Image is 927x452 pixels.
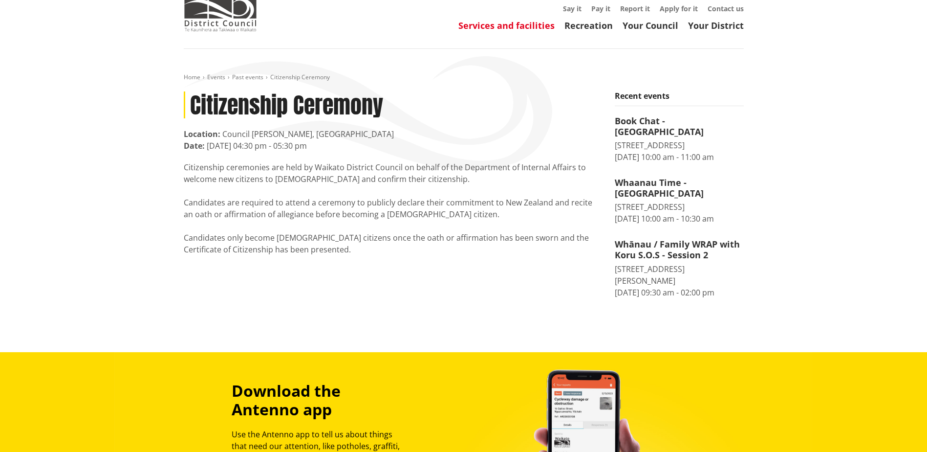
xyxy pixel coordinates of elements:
time: [DATE] 10:00 am - 10:30 am [615,213,714,224]
a: Home [184,73,200,81]
iframe: Messenger Launcher [882,411,917,446]
strong: Location: [184,129,220,139]
span: Council [PERSON_NAME], [GEOGRAPHIC_DATA] [222,129,394,139]
h4: Book Chat - [GEOGRAPHIC_DATA] [615,116,744,137]
time: [DATE] 10:00 am - 11:00 am [615,152,714,162]
time: [DATE] 04:30 pm - 05:30 pm [207,140,307,151]
a: Events [207,73,225,81]
a: Contact us [708,4,744,13]
a: Recreation [564,20,613,31]
time: [DATE] 09:30 am - 02:00 pm [615,287,714,298]
span: Citizenship Ceremony [270,73,330,81]
a: Services and facilities [458,20,555,31]
strong: Date: [184,140,205,151]
h3: Download the Antenno app [232,382,409,419]
nav: breadcrumb [184,73,744,82]
a: Whānau / Family WRAP with Koru S.O.S - Session 2 [STREET_ADDRESS][PERSON_NAME] [DATE] 09:30 am - ... [615,239,744,298]
h4: Whānau / Family WRAP with Koru S.O.S - Session 2 [615,239,744,260]
a: Past events [232,73,263,81]
a: Whaanau Time - [GEOGRAPHIC_DATA] [STREET_ADDRESS] [DATE] 10:00 am - 10:30 am [615,178,744,225]
h5: Recent events [615,91,744,106]
h4: Whaanau Time - [GEOGRAPHIC_DATA] [615,178,744,199]
a: Report it [620,4,650,13]
div: [STREET_ADDRESS] [615,201,744,213]
a: Say it [563,4,582,13]
a: Your District [688,20,744,31]
a: Book Chat - [GEOGRAPHIC_DATA] [STREET_ADDRESS] [DATE] 10:00 am - 11:00 am [615,116,744,163]
div: Citizenship ceremonies are held by Waikato District Council on behalf of the Department of Intern... [184,161,600,255]
a: Apply for it [660,4,698,13]
a: Your Council [623,20,678,31]
div: [STREET_ADDRESS] [615,139,744,151]
a: Pay it [591,4,610,13]
div: [STREET_ADDRESS][PERSON_NAME] [615,263,744,287]
h1: Citizenship Ceremony [184,91,600,118]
